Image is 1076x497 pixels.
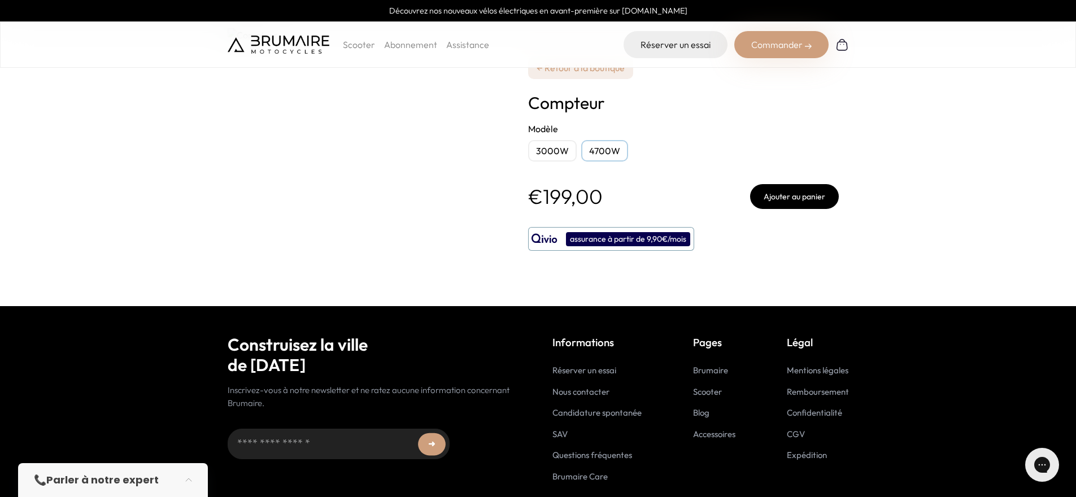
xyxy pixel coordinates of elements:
img: logo qivio [532,232,557,246]
input: Adresse email... [228,429,450,459]
iframe: Gorgias live chat messenger [1020,444,1065,486]
div: Commander [734,31,829,58]
img: right-arrow-2.png [805,43,812,50]
button: Ajouter au panier [750,184,839,209]
div: assurance à partir de 9,90€/mois [566,232,690,246]
p: Scooter [343,38,375,51]
a: Assistance [446,39,489,50]
h2: Modèle [528,122,839,136]
a: Accessoires [693,429,735,439]
button: assurance à partir de 9,90€/mois [528,227,694,251]
img: Panier [835,38,849,51]
div: 3000W [528,140,577,162]
button: ➜ [418,433,446,455]
a: Scooter [693,386,722,397]
p: Informations [552,334,642,350]
a: Abonnement [384,39,437,50]
h1: Compteur [528,93,839,113]
a: Brumaire Care [552,471,608,482]
a: SAV [552,429,568,439]
a: Blog [693,407,709,418]
p: Légal [787,334,849,350]
a: Mentions légales [787,365,848,376]
a: Expédition [787,450,827,460]
a: Réserver un essai [624,31,728,58]
a: Confidentialité [787,407,842,418]
a: Réserver un essai [552,365,616,376]
a: Nous contacter [552,386,609,397]
a: Questions fréquentes [552,450,632,460]
img: Brumaire Motocycles [228,36,329,54]
a: Candidature spontanée [552,407,642,418]
p: €199,00 [528,185,603,208]
div: 4700W [581,140,628,162]
p: Inscrivez-vous à notre newsletter et ne ratez aucune information concernant Brumaire. [228,384,524,409]
a: Remboursement [787,386,849,397]
p: Pages [693,334,735,350]
a: Brumaire [693,365,728,376]
a: CGV [787,429,805,439]
h2: Construisez la ville de [DATE] [228,334,524,375]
